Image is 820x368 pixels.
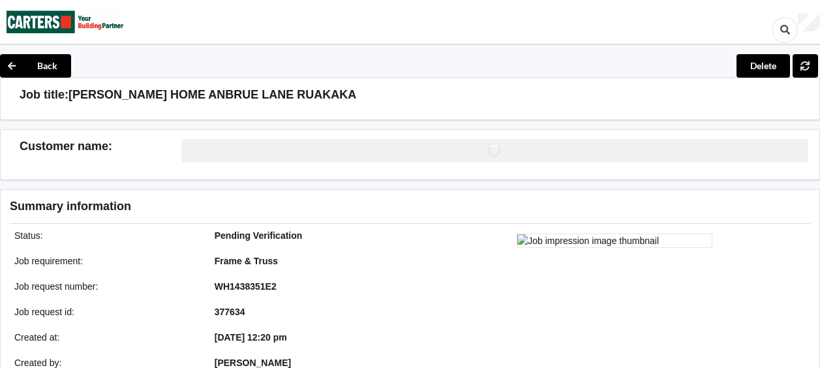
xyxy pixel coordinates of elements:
[215,307,245,317] b: 377634
[5,229,205,242] div: Status :
[20,139,181,154] h3: Customer name :
[215,230,303,241] b: Pending Verification
[20,87,68,102] h3: Job title:
[215,358,291,368] b: [PERSON_NAME]
[215,332,287,343] b: [DATE] 12:20 pm
[5,331,205,344] div: Created at :
[5,280,205,293] div: Job request number :
[68,87,356,102] h3: [PERSON_NAME] HOME ANBRUE LANE RUAKAKA
[5,305,205,318] div: Job request id :
[7,1,124,43] img: Carters
[215,281,277,292] b: WH1438351E2
[215,256,278,266] b: Frame & Truss
[10,199,605,214] h3: Summary information
[517,234,712,248] img: Job impression image thumbnail
[5,254,205,268] div: Job requirement :
[736,54,790,78] button: Delete
[798,14,820,32] div: User Profile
